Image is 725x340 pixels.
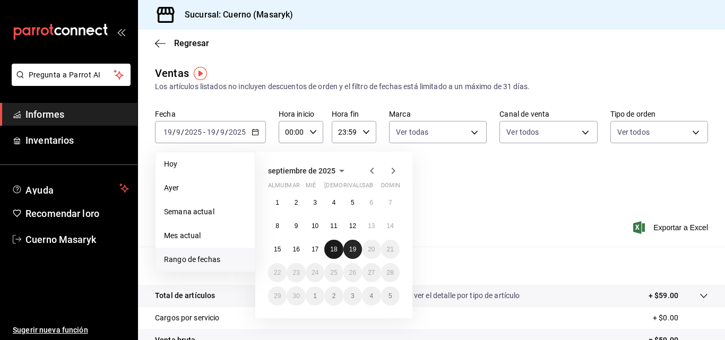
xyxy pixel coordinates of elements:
font: 1 [313,292,317,300]
button: 10 de septiembre de 2025 [306,216,324,236]
abbr: 20 de septiembre de 2025 [368,246,375,253]
abbr: 19 de septiembre de 2025 [349,246,356,253]
font: Regresar [174,38,209,48]
button: 19 de septiembre de 2025 [343,240,362,259]
font: Ver todos [506,128,539,136]
abbr: 4 de septiembre de 2025 [332,199,336,206]
font: 7 [389,199,392,206]
font: Tipo de orden [610,110,656,118]
font: Los artículos listados no incluyen descuentos de orden y el filtro de fechas está limitado a un m... [155,82,530,91]
button: 4 de septiembre de 2025 [324,193,343,212]
font: Sugerir nueva función [13,326,88,334]
abbr: 30 de septiembre de 2025 [292,292,299,300]
font: 2 [332,292,336,300]
button: 6 de septiembre de 2025 [362,193,381,212]
font: 11 [330,222,337,230]
button: 24 de septiembre de 2025 [306,263,324,282]
abbr: 10 de septiembre de 2025 [312,222,318,230]
font: 21 [387,246,394,253]
abbr: martes [287,182,299,193]
button: 16 de septiembre de 2025 [287,240,305,259]
font: Sucursal: Cuerno (Masaryk) [185,10,293,20]
abbr: miércoles [306,182,316,193]
button: 2 de septiembre de 2025 [287,193,305,212]
font: 28 [387,269,394,276]
button: abrir_cajón_menú [117,28,125,36]
font: Ayer [164,184,179,192]
button: 14 de septiembre de 2025 [381,216,400,236]
input: ---- [184,128,202,136]
font: 5 [351,199,355,206]
button: 17 de septiembre de 2025 [306,240,324,259]
font: 22 [274,269,281,276]
abbr: 4 de octubre de 2025 [369,292,373,300]
abbr: viernes [343,182,373,193]
abbr: 2 de octubre de 2025 [332,292,336,300]
font: 3 [313,199,317,206]
font: 8 [275,222,279,230]
abbr: 14 de septiembre de 2025 [387,222,394,230]
input: ---- [228,128,246,136]
font: Hoy [164,160,177,168]
font: 3 [351,292,355,300]
abbr: 1 de septiembre de 2025 [275,199,279,206]
font: 14 [387,222,394,230]
font: mar [287,182,299,189]
button: Pregunta a Parrot AI [12,64,131,86]
font: 23 [292,269,299,276]
abbr: 25 de septiembre de 2025 [330,269,337,276]
font: Fecha [155,110,176,118]
font: 16 [292,246,299,253]
input: -- [220,128,225,136]
button: 15 de septiembre de 2025 [268,240,287,259]
abbr: 18 de septiembre de 2025 [330,246,337,253]
font: dominio [381,182,407,189]
button: Regresar [155,38,209,48]
font: 13 [368,222,375,230]
font: Cuerno Masaryk [25,234,96,245]
font: almuerzo [268,182,299,189]
font: Canal de venta [499,110,549,118]
abbr: 21 de septiembre de 2025 [387,246,394,253]
abbr: 22 de septiembre de 2025 [274,269,281,276]
font: 1 [275,199,279,206]
font: 15 [274,246,281,253]
button: 20 de septiembre de 2025 [362,240,381,259]
button: 3 de octubre de 2025 [343,286,362,306]
abbr: 5 de septiembre de 2025 [351,199,355,206]
font: + $0.00 [653,313,678,322]
abbr: 8 de septiembre de 2025 [275,222,279,230]
a: Pregunta a Parrot AI [7,77,131,88]
button: septiembre de 2025 [268,164,348,177]
button: 11 de septiembre de 2025 [324,216,343,236]
font: Rango de fechas [164,255,220,264]
button: 22 de septiembre de 2025 [268,263,287,282]
button: 8 de septiembre de 2025 [268,216,287,236]
font: 9 [295,222,298,230]
font: / [225,128,228,136]
abbr: 1 de octubre de 2025 [313,292,317,300]
abbr: 29 de septiembre de 2025 [274,292,281,300]
button: 1 de septiembre de 2025 [268,193,287,212]
font: Pregunta a Parrot AI [29,71,101,79]
font: / [216,128,219,136]
font: 27 [368,269,375,276]
font: 4 [369,292,373,300]
button: 12 de septiembre de 2025 [343,216,362,236]
font: Mes actual [164,231,201,240]
button: 25 de septiembre de 2025 [324,263,343,282]
font: Total de artículos [155,291,215,300]
abbr: 16 de septiembre de 2025 [292,246,299,253]
button: 2 de octubre de 2025 [324,286,343,306]
abbr: 27 de septiembre de 2025 [368,269,375,276]
abbr: 23 de septiembre de 2025 [292,269,299,276]
button: 23 de septiembre de 2025 [287,263,305,282]
font: septiembre de 2025 [268,167,335,175]
font: 12 [349,222,356,230]
font: 17 [312,246,318,253]
button: 21 de septiembre de 2025 [381,240,400,259]
font: Informes [25,109,64,120]
abbr: lunes [268,182,299,193]
abbr: 11 de septiembre de 2025 [330,222,337,230]
abbr: 12 de septiembre de 2025 [349,222,356,230]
